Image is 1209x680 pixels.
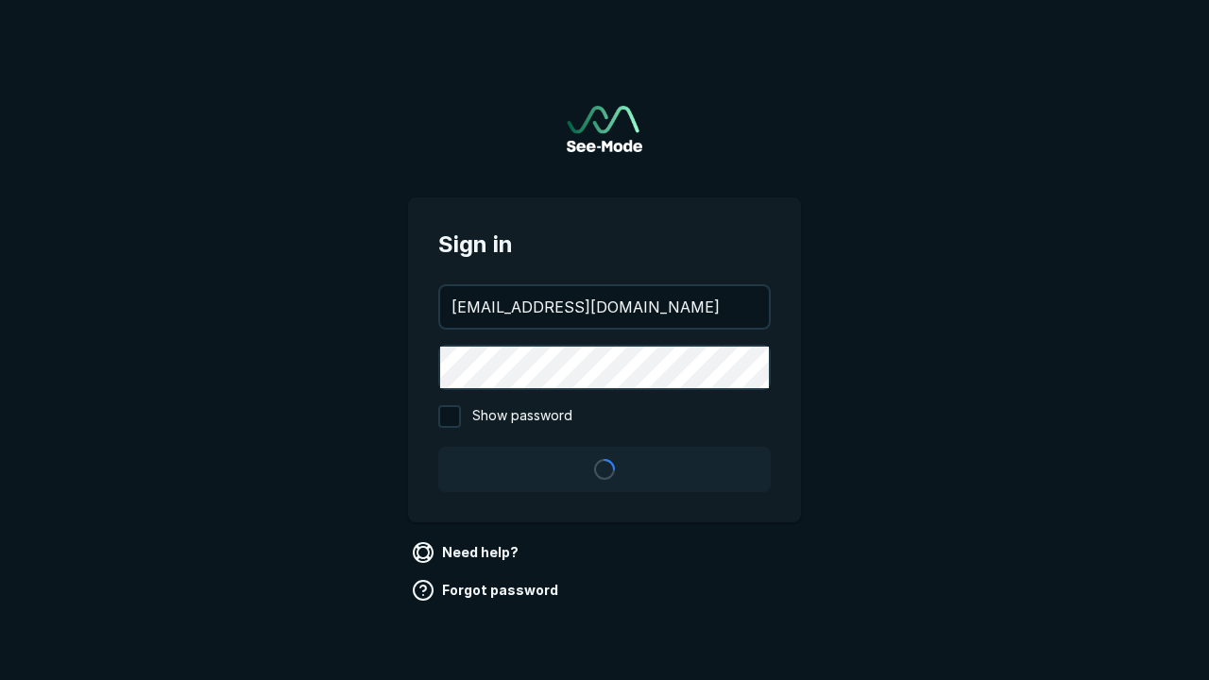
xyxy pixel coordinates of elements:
input: your@email.com [440,286,769,328]
span: Show password [472,405,572,428]
img: See-Mode Logo [567,106,642,152]
a: Need help? [408,537,526,568]
a: Forgot password [408,575,566,605]
a: Go to sign in [567,106,642,152]
span: Sign in [438,228,771,262]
